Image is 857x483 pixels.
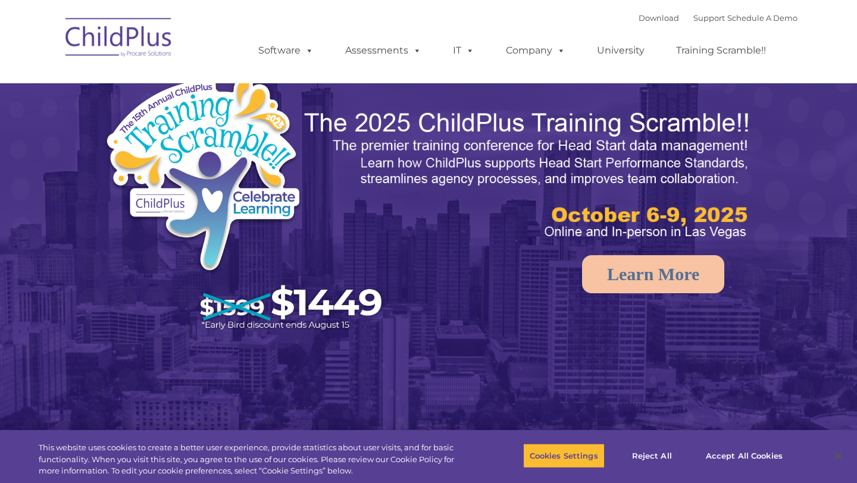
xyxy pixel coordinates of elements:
font: | [639,13,797,23]
a: Company [494,39,577,62]
a: Learn More [582,255,724,293]
button: Accept All Cookies [699,443,789,468]
a: University [585,39,656,62]
a: Assessments [333,39,433,62]
a: Training Scramble!! [664,39,778,62]
img: ChildPlus by Procare Solutions [60,10,179,69]
button: Close [825,443,851,469]
span: Last name [165,79,202,87]
a: Schedule A Demo [727,13,797,23]
a: Download [639,13,679,23]
a: Support [693,13,725,23]
span: Phone number [165,127,216,136]
button: Cookies Settings [523,443,605,468]
a: Software [246,39,326,62]
button: Reject All [615,443,689,468]
div: This website uses cookies to create a better user experience, provide statistics about user visit... [39,442,471,477]
a: IT [441,39,486,62]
